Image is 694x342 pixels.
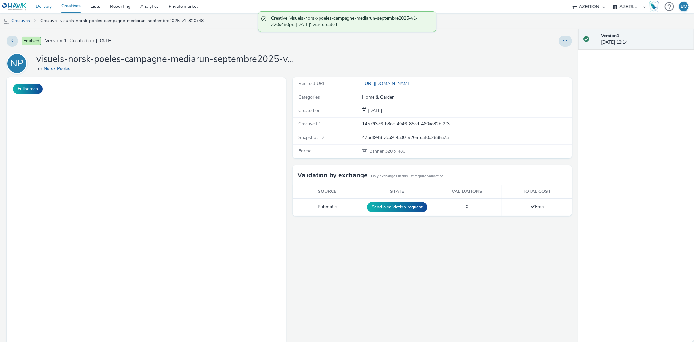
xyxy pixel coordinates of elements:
[367,202,427,212] button: Send a validation request
[371,174,443,179] small: Only exchanges in this list require validation
[369,148,385,154] span: Banner
[649,1,659,12] img: Hawk Academy
[681,2,687,11] div: BÖ
[298,135,324,141] span: Snapshot ID
[362,121,571,127] div: 14579376-b8cc-4046-85ed-460aa82bf2f3
[369,148,405,154] span: 320 x 480
[7,60,30,66] a: NP
[2,3,27,11] img: undefined Logo
[298,94,320,100] span: Categories
[362,185,432,198] th: State
[37,13,211,29] a: Creative : visuels-norsk-poeles-campagne-mediarun-septembre2025-v1-320x480px_[DATE]
[298,80,326,87] span: Redirect URL
[45,37,113,45] span: Version 1 - Created on [DATE]
[649,1,661,12] a: Hawk Academy
[36,53,297,65] h1: visuels-norsk-poeles-campagne-mediarun-septembre2025-v1-320x480px_[DATE]
[10,54,24,73] div: NP
[432,185,502,198] th: Validations
[297,170,368,180] h3: Validation by exchange
[293,198,362,216] td: Pubmatic
[367,107,382,114] div: Creation 17 September 2025, 12:14
[367,107,382,114] span: [DATE]
[293,185,362,198] th: Source
[44,65,73,72] a: Norsk Poeles
[362,80,414,87] a: [URL][DOMAIN_NAME]
[601,33,619,39] strong: Version 1
[502,185,572,198] th: Total cost
[298,121,320,127] span: Creative ID
[362,94,571,101] div: Home & Garden
[271,15,429,28] span: Creative 'visuels-norsk-poeles-campagne-mediarun-septembre2025-v1-320x480px_[DATE]' was created
[298,148,313,154] span: Format
[22,37,41,45] span: Enabled
[3,18,10,24] img: mobile
[36,65,44,72] span: for
[362,135,571,141] div: 47bdf948-3ca9-4a00-9266-caf0c2685a7a
[466,204,468,210] span: 0
[298,107,320,114] span: Created on
[13,84,43,94] button: Fullscreen
[530,204,544,210] span: Free
[601,33,689,46] div: [DATE] 12:14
